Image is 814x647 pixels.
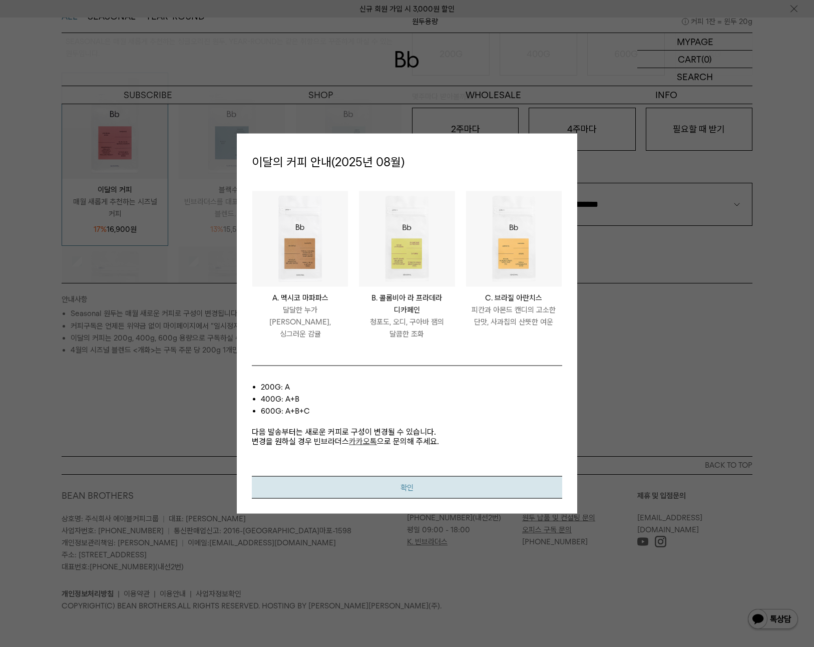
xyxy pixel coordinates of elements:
[252,417,562,446] p: 다음 발송부터는 새로운 커피로 구성이 변경될 수 있습니다. 변경을 원하실 경우 빈브라더스 으로 문의해 주세요.
[359,315,455,340] p: 청포도, 오디, 구아바 잼의 달콤한 조화
[252,476,562,498] button: 확인
[359,191,455,286] img: #285
[252,291,348,303] p: A. 멕시코 마파파스
[466,291,562,303] p: C. 브라질 아란치스
[466,303,562,328] p: 피칸과 아몬드 캔디의 고소한 단맛, 사과칩의 산뜻한 여운
[252,149,562,176] p: 이달의 커피 안내(2025년 08월)
[261,405,562,417] li: 600g: A+B+C
[261,381,562,393] li: 200g: A
[466,191,562,286] img: #285
[252,303,348,340] p: 달달한 누가 [PERSON_NAME], 싱그러운 감귤
[252,191,348,286] img: #285
[349,436,377,446] a: 카카오톡
[359,291,455,315] p: B. 콜롬비아 라 프라데라 디카페인
[261,393,562,405] li: 400g: A+B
